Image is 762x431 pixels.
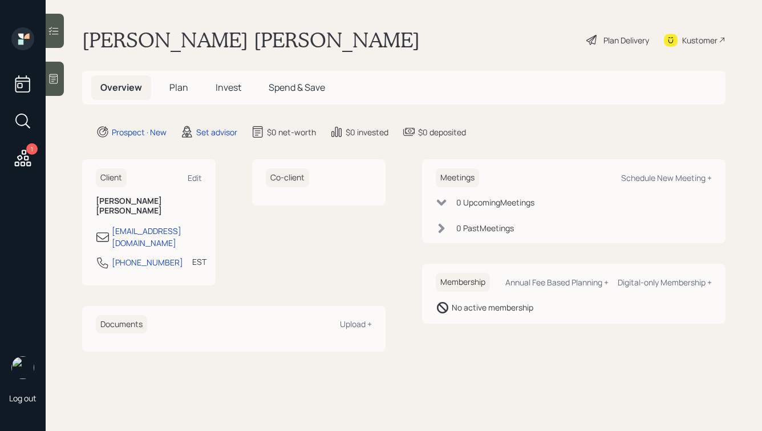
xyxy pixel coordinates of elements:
[621,172,712,183] div: Schedule New Meeting +
[269,81,325,94] span: Spend & Save
[96,196,202,216] h6: [PERSON_NAME] [PERSON_NAME]
[216,81,241,94] span: Invest
[188,172,202,183] div: Edit
[112,256,183,268] div: [PHONE_NUMBER]
[456,222,514,234] div: 0 Past Meeting s
[346,126,388,138] div: $0 invested
[196,126,237,138] div: Set advisor
[11,356,34,379] img: hunter_neumayer.jpg
[436,168,479,187] h6: Meetings
[169,81,188,94] span: Plan
[266,168,309,187] h6: Co-client
[418,126,466,138] div: $0 deposited
[505,277,609,288] div: Annual Fee Based Planning +
[682,34,718,46] div: Kustomer
[112,126,167,138] div: Prospect · New
[456,196,534,208] div: 0 Upcoming Meeting s
[26,143,38,155] div: 1
[100,81,142,94] span: Overview
[603,34,649,46] div: Plan Delivery
[96,168,127,187] h6: Client
[436,273,490,292] h6: Membership
[340,319,372,329] div: Upload +
[96,315,147,334] h6: Documents
[267,126,316,138] div: $0 net-worth
[618,277,712,288] div: Digital-only Membership +
[112,225,202,249] div: [EMAIL_ADDRESS][DOMAIN_NAME]
[192,256,206,268] div: EST
[452,301,533,313] div: No active membership
[9,393,37,404] div: Log out
[82,27,420,53] h1: [PERSON_NAME] [PERSON_NAME]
